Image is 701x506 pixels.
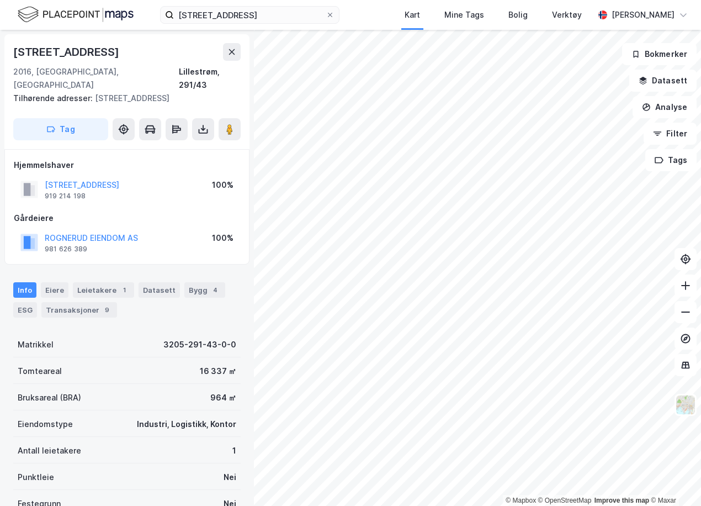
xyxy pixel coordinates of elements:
div: Hjemmelshaver [14,159,240,172]
div: Bruksareal (BRA) [18,391,81,404]
div: Transaksjoner [41,302,117,318]
input: Søk på adresse, matrikkel, gårdeiere, leietakere eller personer [174,7,326,23]
div: Verktøy [552,8,582,22]
div: 919 214 198 [45,192,86,201]
button: Bokmerker [622,43,697,65]
button: Tags [645,149,697,171]
div: Datasett [139,282,180,298]
div: ESG [13,302,37,318]
div: Eiere [41,282,68,298]
iframe: Chat Widget [646,453,701,506]
div: 16 337 ㎡ [200,365,236,378]
div: Industri, Logistikk, Kontor [137,418,236,431]
img: logo.f888ab2527a4732fd821a326f86c7f29.svg [18,5,134,24]
div: [STREET_ADDRESS] [13,43,121,61]
div: 100% [212,231,233,245]
div: Gårdeiere [14,212,240,225]
a: Mapbox [506,497,536,504]
div: 9 [102,304,113,315]
a: Improve this map [594,497,649,504]
div: Lillestrøm, 291/43 [179,65,241,92]
span: Tilhørende adresser: [13,93,95,103]
div: [STREET_ADDRESS] [13,92,232,105]
button: Datasett [629,70,697,92]
div: 4 [210,284,221,296]
div: Nei [224,471,236,484]
a: OpenStreetMap [538,497,592,504]
div: Kontrollprogram for chat [646,453,701,506]
button: Tag [13,118,108,140]
div: Bolig [508,8,528,22]
div: 2016, [GEOGRAPHIC_DATA], [GEOGRAPHIC_DATA] [13,65,179,92]
img: Z [675,394,696,415]
div: Mine Tags [444,8,484,22]
div: Leietakere [73,282,134,298]
div: 1 [232,444,236,457]
div: Antall leietakere [18,444,81,457]
div: 981 626 389 [45,245,87,254]
div: [PERSON_NAME] [612,8,675,22]
div: Matrikkel [18,338,54,351]
div: Info [13,282,36,298]
div: Bygg [184,282,225,298]
div: 1 [119,284,130,296]
button: Analyse [633,96,697,118]
div: 3205-291-43-0-0 [163,338,236,351]
div: 100% [212,178,233,192]
div: Kart [405,8,420,22]
div: Punktleie [18,471,54,484]
button: Filter [644,123,697,145]
div: Tomteareal [18,365,62,378]
div: 964 ㎡ [210,391,236,404]
div: Eiendomstype [18,418,73,431]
